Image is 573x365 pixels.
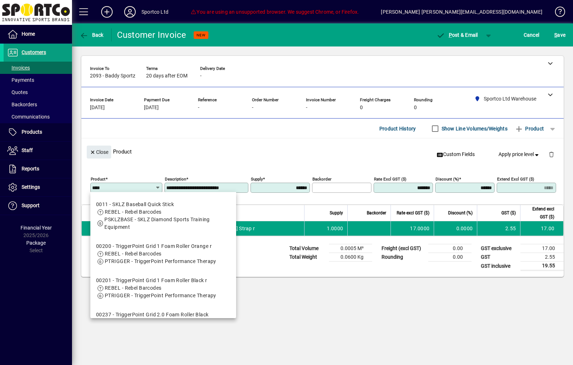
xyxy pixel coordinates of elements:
span: ost & Email [436,32,478,38]
span: ave [554,29,565,41]
span: Backorder [367,209,386,217]
span: Discount (%) [448,209,473,217]
button: Product History [376,122,419,135]
button: Post & Email [433,28,482,41]
button: Save [552,28,567,41]
span: [DATE] [90,105,105,111]
a: Staff [4,142,72,160]
mat-label: Extend excl GST ($) [497,177,534,182]
button: Product [511,122,547,135]
button: Custom Fields [434,148,478,161]
td: 0.00 [428,253,472,262]
td: 17.00 [520,244,564,253]
div: 00201 - TriggerPoint Grid 1 Foam Roller Black r [96,277,216,284]
div: Product [81,138,564,165]
app-page-header-button: Close [85,148,113,155]
span: REBEL - Rebel Barcodes [105,285,162,291]
span: Invoices [7,65,30,71]
td: 2.55 [477,221,520,236]
span: Apply price level [498,151,540,158]
span: Settings [22,184,40,190]
span: - [198,105,199,111]
div: Customer Invoice [117,29,186,41]
span: Reports [22,166,39,172]
mat-label: Rate excl GST ($) [374,177,406,182]
div: 00200 - TriggerPoint Grid 1 Foam Roller Orange r [96,242,216,250]
button: Close [87,146,111,159]
span: 2093 - Baddy Sportz [90,73,135,79]
span: Financial Year [21,225,52,231]
span: Rate excl GST ($) [397,209,429,217]
span: Package [26,240,46,246]
span: REBEL - Rebel Barcodes [105,251,162,257]
td: 0.0600 Kg [329,253,372,262]
span: 0 [360,105,363,111]
mat-label: Supply [251,177,263,182]
td: 19.55 [520,262,564,271]
mat-option: 0011 - SKLZ Baseball Quick Stick [90,195,236,237]
span: Backorders [7,102,37,107]
span: [DATE] [144,105,159,111]
a: Quotes [4,86,72,98]
mat-option: 00201 - TriggerPoint Grid 1 Foam Roller Black r [90,271,236,305]
td: 0.0000 [434,221,477,236]
div: [PERSON_NAME] [PERSON_NAME][EMAIL_ADDRESS][DOMAIN_NAME] [381,6,542,18]
span: REBEL - Rebel Barcodes [105,209,162,215]
a: Knowledge Base [550,1,564,25]
mat-label: Product [91,177,105,182]
td: GST inclusive [477,262,520,271]
td: Freight (excl GST) [378,244,428,253]
span: PTRIGGER - TriggerPoint Performance Therapy [105,258,216,264]
span: - [306,105,307,111]
span: - [252,105,253,111]
a: Reports [4,160,72,178]
td: GST [477,253,520,262]
span: Customers [22,49,46,55]
span: Cancel [524,29,540,41]
td: Total Volume [286,244,329,253]
button: Back [78,28,105,41]
mat-label: Description [165,177,186,182]
a: Communications [4,111,72,123]
span: Custom Fields [437,151,475,158]
span: Staff [22,147,33,153]
span: Communications [7,114,50,120]
mat-option: 00237 - TriggerPoint Grid 2.0 Foam Roller Black [90,305,236,339]
div: 00237 - TriggerPoint Grid 2.0 Foam Roller Black [96,311,216,319]
label: Show Line Volumes/Weights [440,125,507,132]
td: Rounding [378,253,428,262]
td: GST exclusive [477,244,520,253]
span: Close [90,146,108,158]
button: Apply price level [496,148,543,161]
span: S [554,32,557,38]
button: Cancel [522,28,541,41]
td: 2.55 [520,253,564,262]
span: Payments [7,77,34,83]
span: PTRIGGER - TriggerPoint Performance Therapy [105,293,216,298]
span: Quotes [7,89,28,95]
app-page-header-button: Delete [543,151,560,157]
div: Sportco Ltd [141,6,168,18]
div: 17.0000 [395,225,429,232]
td: 0.00 [428,244,472,253]
a: Home [4,25,72,43]
mat-label: Backorder [312,177,331,182]
span: Product History [379,123,416,134]
a: Products [4,123,72,141]
span: NEW [197,33,206,37]
button: Profile [118,5,141,18]
span: You are using an unsupported browser. We suggest Chrome, or Firefox. [190,9,359,15]
mat-label: Discount (%) [436,177,459,182]
span: Extend excl GST ($) [525,205,554,221]
td: 0.0005 M³ [329,244,372,253]
span: 20 days after EOM [146,73,188,79]
span: 0 [414,105,417,111]
span: 1.0000 [327,225,343,232]
a: Support [4,197,72,215]
button: Delete [543,146,560,163]
span: Back [80,32,104,38]
a: Settings [4,178,72,196]
mat-option: 00200 - TriggerPoint Grid 1 Foam Roller Orange r [90,237,236,271]
a: Backorders [4,98,72,111]
div: 0011 - SKLZ Baseball Quick Stick [96,201,230,208]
